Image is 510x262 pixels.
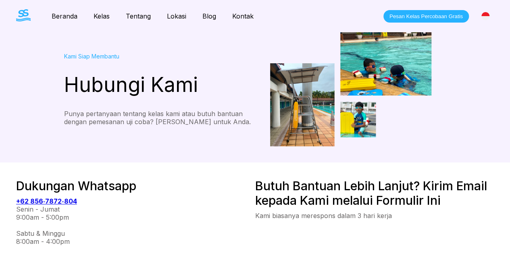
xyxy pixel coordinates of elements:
[255,179,494,208] div: Butuh Bantuan Lebih Lanjut? Kirim Email kepada Kami melalui Formulir Ini
[16,197,77,205] a: +62 856‑7872‑804
[64,110,255,126] div: Punya pertanyaan tentang kelas kami atau butuh bantuan dengan pemesanan uji coba? [PERSON_NAME] u...
[159,12,194,20] a: Lokasi
[16,213,255,221] div: 9:00am - 5:00pm
[44,12,85,20] a: Beranda
[118,12,159,20] a: Tentang
[224,12,262,20] a: Kontak
[16,179,255,193] div: Dukungan Whatsapp
[194,12,224,20] a: Blog
[85,12,118,20] a: Kelas
[383,10,469,23] button: Pesan Kelas Percobaan Gratis
[481,12,489,20] img: Indonesia
[255,212,494,220] div: Kami biasanya merespons dalam 3 hari kerja
[16,205,255,213] div: Senin - Jumat
[270,32,431,146] img: Swimming Classes
[16,237,255,245] div: 8:00am - 4:00pm
[16,229,255,237] div: Sabtu & Minggu
[64,73,255,97] div: Hubungi Kami
[16,9,31,21] img: The Swim Starter Logo
[64,53,255,60] div: Kami Siap Membantu
[477,8,494,25] div: [GEOGRAPHIC_DATA]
